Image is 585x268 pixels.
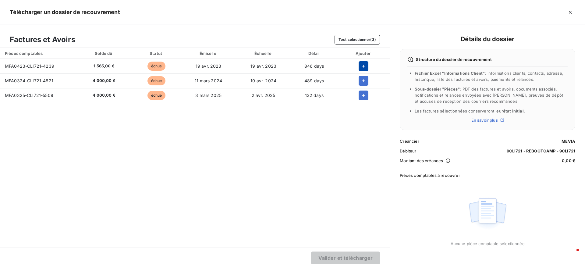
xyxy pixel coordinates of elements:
span: En savoir plus [471,118,498,123]
div: Solde dû [77,50,130,56]
span: 4 000,00 € [81,78,127,84]
button: Tout sélectionner(3) [335,35,380,45]
span: Les factures sélectionnées conserveront leur . [415,109,525,113]
td: 3 mars 2025 [181,88,236,103]
span: 1 565,00 € [81,63,127,69]
span: 9CLI721 - REBOOTCAMP - 9CLI721 [507,148,576,153]
iframe: Intercom live chat [564,247,579,262]
td: 10 avr. 2024 [236,73,291,88]
div: Émise le [182,50,235,56]
span: Fichier Excel "Informations Client" [415,71,485,76]
span: Montant des créances [400,158,443,163]
img: empty state [468,195,507,233]
span: 4 000,00 € [81,92,127,98]
td: 846 days [291,59,337,73]
span: : PDF des factures et avoirs, documents associés, notifications et relances envoyées avec [PERSON... [415,87,563,104]
span: Sous-dossier "Pièces" [415,87,460,91]
h4: Détails du dossier [400,34,575,44]
span: MFA0324-CLI721-4821 [5,78,53,83]
td: 11 mars 2024 [181,73,236,88]
span: Structure du dossier de recouvrement [416,57,491,62]
span: échue [147,91,166,100]
span: échue [147,76,166,85]
span: 0,00 € [562,158,575,163]
div: Pièces comptables [1,50,75,56]
button: Valider et télécharger [311,252,380,264]
td: 19 avr. 2023 [181,59,236,73]
td: 2 avr. 2025 [236,88,291,103]
span: MFA0423-CLI721-4239 [5,63,54,69]
h5: Télécharger un dossier de recouvrement [10,8,120,16]
span: échue [147,62,166,71]
td: 489 days [291,73,337,88]
span: MEVIA [562,139,575,144]
span: Aucune pièce comptable sélectionnée [451,241,525,246]
div: Ajouter [339,50,388,56]
div: Statut [133,50,180,56]
span: Débiteur [400,148,416,153]
span: MFA0325-CLI721-5509 [5,93,53,98]
div: Échue le [237,50,290,56]
span: Pièces comptables à recouvrer [400,173,575,178]
span: : informations clients, contacts, adresse, historique, liste des factures et avoirs, paiements et... [415,71,563,82]
span: Créancier [400,139,419,144]
td: 132 days [291,88,337,103]
h3: Factures et Avoirs [10,34,75,45]
td: 19 avr. 2023 [236,59,291,73]
div: Délai [292,50,336,56]
span: état initial [503,109,524,113]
